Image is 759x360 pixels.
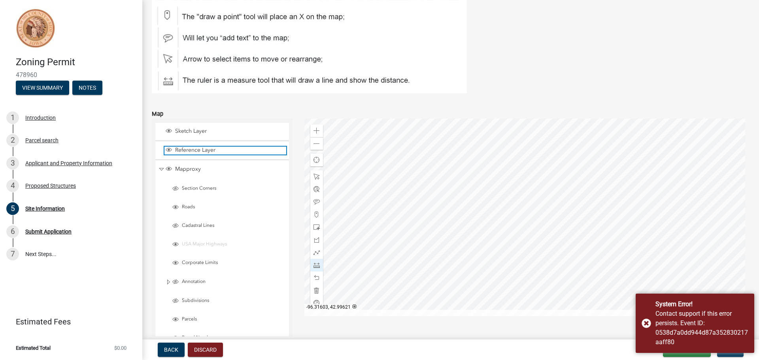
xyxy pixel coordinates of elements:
[171,222,285,230] div: Cadastral Lines
[162,330,288,347] li: Parcel Numbers
[173,147,286,154] span: Reference Layer
[155,142,289,160] li: Reference Layer
[16,57,136,68] h4: Zoning Permit
[655,300,748,309] div: System Error!
[180,298,285,304] span: Subdivisions
[6,248,19,260] div: 7
[162,293,288,310] li: Subdivisions
[171,298,285,305] div: Subdivisions
[6,225,19,238] div: 6
[310,137,323,150] div: Zoom out
[180,241,285,247] span: USA Major Highways (Invisible at current scale)
[655,309,748,347] div: Contact support if this error persists. Event ID: 0538d7a0dd944d87a352830217aaff80
[171,204,285,212] div: Roads
[162,218,288,235] li: Cadastral Lines
[171,260,285,268] div: Corporate Limits
[152,111,163,117] label: Map
[180,316,285,322] span: Parcels
[164,128,286,136] div: Sketch Layer
[16,71,126,79] span: 478960
[164,166,286,173] div: Mapproxy
[6,314,130,330] a: Estimated Fees
[25,229,72,234] div: Submit Application
[25,206,65,211] div: Site Information
[180,260,285,266] span: Corporate Limits
[16,85,69,91] wm-modal-confirm: Summary
[25,183,76,188] div: Proposed Structures
[171,185,285,193] div: Section Corners
[25,138,59,143] div: Parcel search
[165,279,171,287] span: Expand
[159,166,164,173] span: Collapse
[25,115,56,121] div: Introduction
[171,335,285,343] div: Parcel Numbers
[114,345,126,351] span: $0.00
[180,222,285,229] span: Cadastral Lines
[25,160,112,166] div: Applicant and Property Information
[6,157,19,170] div: 3
[72,85,102,91] wm-modal-confirm: Notes
[188,343,223,357] button: Discard
[162,236,288,254] li: USA Major Highways (Invisible at current scale)
[162,274,288,292] li: Annotation
[180,335,285,341] span: Parcel Numbers
[6,202,19,215] div: 5
[155,123,289,141] li: Sketch Layer
[310,154,323,166] div: Find my location
[171,241,285,249] div: USA Major Highways (Invisible at current scale)
[180,204,285,210] span: Roads
[162,255,288,272] li: Corporate Limits
[164,347,178,353] span: Back
[158,343,185,357] button: Back
[6,134,19,147] div: 2
[180,279,285,285] span: Annotation
[171,279,285,286] div: Annotation
[162,181,288,198] li: Section Corners
[16,81,69,95] button: View Summary
[6,111,19,124] div: 1
[171,316,285,324] div: Parcels
[173,166,286,173] span: Mapproxy
[16,8,55,48] img: Sioux County, Iowa
[173,128,286,135] span: Sketch Layer
[310,124,323,137] div: Zoom in
[162,311,288,329] li: Parcels
[72,81,102,95] button: Notes
[6,179,19,192] div: 4
[16,345,51,351] span: Estimated Total
[162,199,288,217] li: Roads
[180,185,285,192] span: Section Corners
[164,147,286,155] div: Reference Layer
